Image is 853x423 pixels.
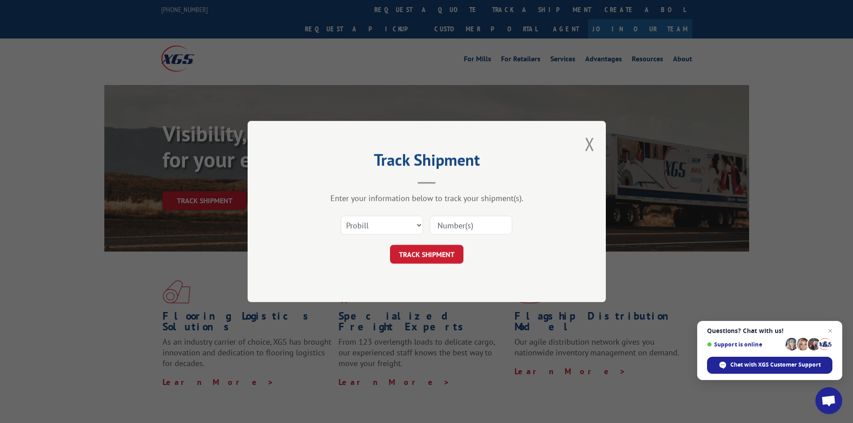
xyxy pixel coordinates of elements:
[707,357,832,374] div: Chat with XGS Customer Support
[430,216,512,235] input: Number(s)
[825,325,836,336] span: Close chat
[292,193,561,203] div: Enter your information below to track your shipment(s).
[815,387,842,414] div: Open chat
[585,132,595,156] button: Close modal
[292,154,561,171] h2: Track Shipment
[707,341,782,348] span: Support is online
[730,361,821,369] span: Chat with XGS Customer Support
[707,327,832,334] span: Questions? Chat with us!
[390,245,463,264] button: TRACK SHIPMENT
